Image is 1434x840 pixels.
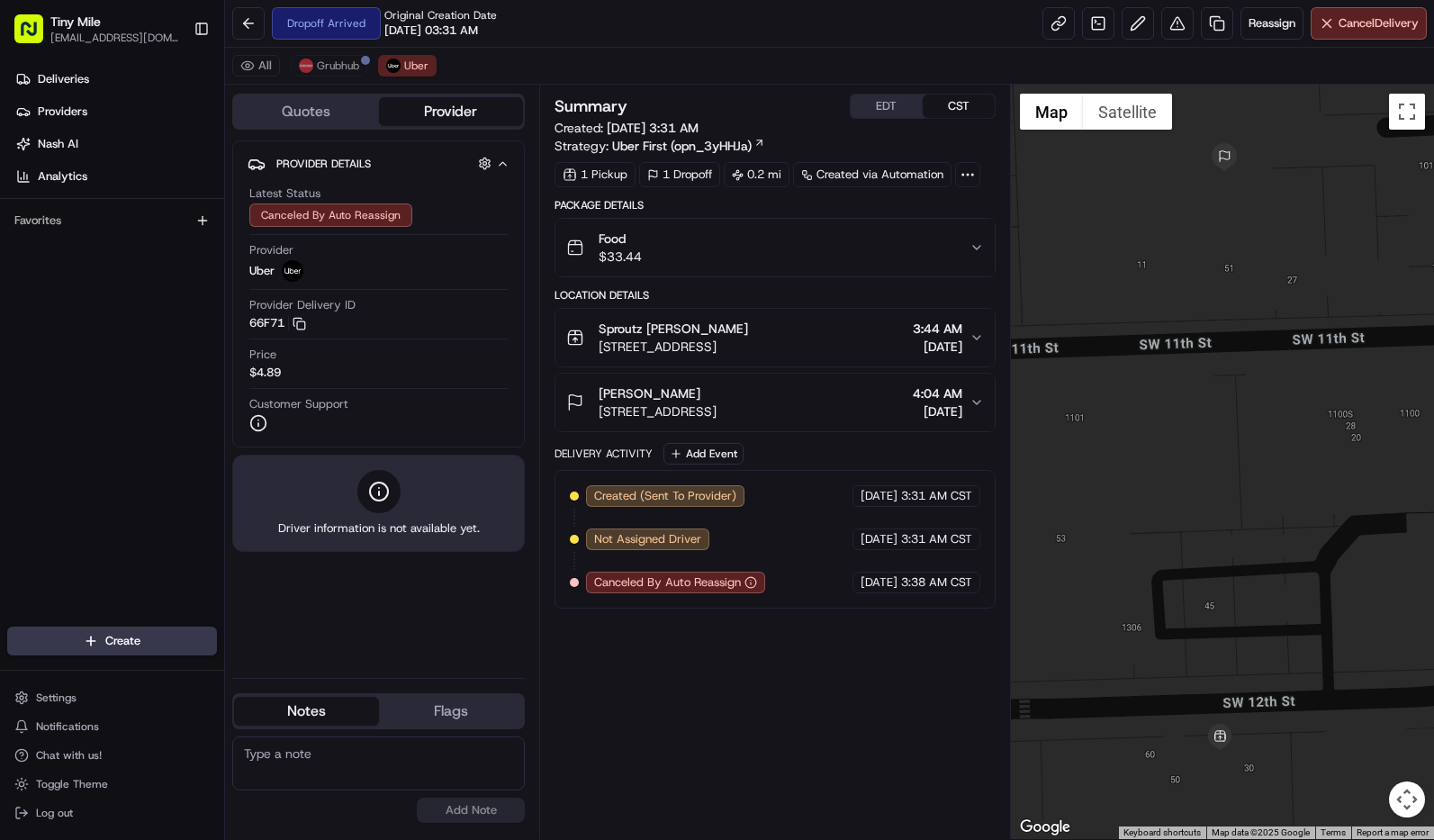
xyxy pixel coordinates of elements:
[599,338,748,356] span: [STREET_ADDRESS]
[38,168,87,185] span: Analytics
[599,384,700,402] span: [PERSON_NAME]
[555,374,995,431] button: [PERSON_NAME][STREET_ADDRESS]4:04 AM[DATE]
[282,260,303,282] img: uber-new-logo.jpeg
[170,261,289,279] span: API Documentation
[594,488,736,504] span: Created (Sent To Provider)
[612,137,765,155] a: Uber First (opn_3yHHJa)
[7,800,217,826] button: Log out
[18,72,328,101] p: Welcome 👋
[18,18,54,54] img: Nash
[555,98,627,114] h3: Summary
[1083,94,1172,130] button: Show satellite imagery
[249,185,320,202] span: Latest Status
[555,309,995,366] button: Sproutz [PERSON_NAME][STREET_ADDRESS]3:44 AM[DATE]
[901,574,972,591] span: 3:38 AM CST
[555,119,699,137] span: Created:
[555,219,995,276] button: Food$33.44
[50,31,179,45] button: [EMAIL_ADDRESS][DOMAIN_NAME]
[384,8,497,23] span: Original Creation Date
[594,574,741,591] span: Canceled By Auto Reassign
[276,157,371,171] span: Provider Details
[36,748,102,763] span: Chat with us!
[663,443,744,465] button: Add Event
[11,254,145,286] a: 📗Knowledge Base
[18,263,32,277] div: 📗
[145,254,296,286] a: 💻API Documentation
[7,206,217,235] div: Favorites
[913,402,962,420] span: [DATE]
[599,402,717,420] span: [STREET_ADDRESS]
[555,162,636,187] div: 1 Pickup
[607,120,699,136] span: [DATE] 3:31 AM
[234,97,379,126] button: Quotes
[232,55,280,77] button: All
[555,137,765,155] div: Strategy:
[249,315,306,331] button: 66F71
[793,162,951,187] a: Created via Automation
[594,531,701,547] span: Not Assigned Driver
[1389,94,1425,130] button: Toggle fullscreen view
[555,198,996,212] div: Package Details
[379,697,524,726] button: Flags
[851,95,923,118] button: EDT
[599,248,642,266] span: $33.44
[555,447,653,461] div: Delivery Activity
[249,396,348,412] span: Customer Support
[1020,94,1083,130] button: Show street map
[249,242,293,258] span: Provider
[36,691,77,705] span: Settings
[61,172,295,190] div: Start new chat
[179,305,218,319] span: Pylon
[861,574,897,591] span: [DATE]
[248,149,510,178] button: Provider Details
[36,806,73,820] span: Log out
[47,116,297,135] input: Clear
[861,531,897,547] span: [DATE]
[38,104,87,120] span: Providers
[1249,15,1295,32] span: Reassign
[36,719,99,734] span: Notifications
[1015,816,1075,839] a: Open this area in Google Maps (opens a new window)
[278,520,480,537] span: Driver information is not available yet.
[639,162,720,187] div: 1 Dropoff
[1311,7,1427,40] button: CancelDelivery
[384,23,478,39] span: [DATE] 03:31 AM
[152,263,167,277] div: 💻
[249,263,275,279] span: Uber
[38,71,89,87] span: Deliveries
[306,177,328,199] button: Start new chat
[7,65,224,94] a: Deliveries
[861,488,897,504] span: [DATE]
[913,338,962,356] span: [DATE]
[1357,827,1429,837] a: Report a map error
[913,384,962,402] span: 4:04 AM
[901,531,972,547] span: 3:31 AM CST
[1015,816,1075,839] img: Google
[18,172,50,204] img: 1736555255976-a54dd68f-1ca7-489b-9aae-adbdc363a1c4
[1240,7,1303,40] button: Reassign
[7,97,224,126] a: Providers
[105,633,140,649] span: Create
[7,7,186,50] button: Tiny Mile[EMAIL_ADDRESS][DOMAIN_NAME]
[127,304,218,319] a: Powered byPylon
[1212,827,1310,837] span: Map data ©2025 Google
[379,97,524,126] button: Provider
[249,365,281,381] span: $4.89
[234,697,379,726] button: Notes
[901,488,972,504] span: 3:31 AM CST
[1321,827,1346,837] a: Terms (opens in new tab)
[7,743,217,768] button: Chat with us!
[1339,15,1419,32] span: Cancel Delivery
[317,59,359,73] span: Grubhub
[249,347,276,363] span: Price
[1389,781,1425,817] button: Map camera controls
[913,320,962,338] span: 3:44 AM
[50,13,101,31] button: Tiny Mile
[249,297,356,313] span: Provider Delivery ID
[1123,826,1201,839] button: Keyboard shortcuts
[61,190,228,204] div: We're available if you need us!
[7,130,224,158] a: Nash AI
